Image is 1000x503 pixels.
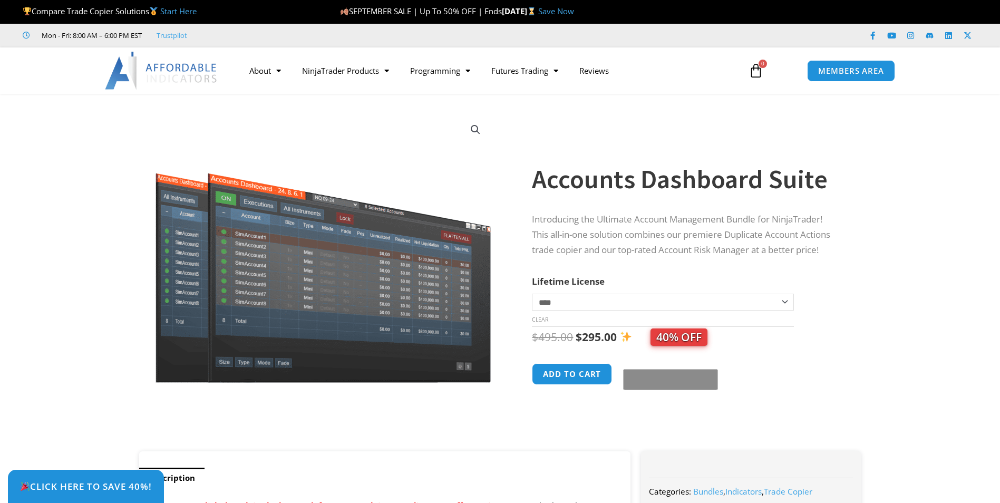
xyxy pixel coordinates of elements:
[818,67,884,75] span: MEMBERS AREA
[759,60,767,68] span: 0
[23,6,197,16] span: Compare Trade Copier Solutions
[239,59,736,83] nav: Menu
[154,112,493,383] img: Screenshot 2024-08-26 155710eeeee
[532,330,538,344] span: $
[341,7,348,15] img: 🍂
[466,120,485,139] a: View full-screen image gallery
[576,330,617,344] bdi: 295.00
[621,362,716,363] iframe: Secure payment input frame
[239,59,292,83] a: About
[733,55,779,86] a: 0
[340,6,502,16] span: SEPTEMBER SALE | Up To 50% OFF | Ends
[20,482,152,491] span: Click Here to save 40%!
[150,7,158,15] img: 🥇
[532,275,605,287] label: Lifetime License
[39,29,142,42] span: Mon - Fri: 8:00 AM – 6:00 PM EST
[160,6,197,16] a: Start Here
[23,7,31,15] img: 🏆
[105,52,218,90] img: LogoAI | Affordable Indicators – NinjaTrader
[400,59,481,83] a: Programming
[569,59,619,83] a: Reviews
[21,482,30,491] img: 🎉
[157,29,187,42] a: Trustpilot
[528,7,536,15] img: ⌛
[532,161,840,198] h1: Accounts Dashboard Suite
[576,330,582,344] span: $
[807,60,895,82] a: MEMBERS AREA
[481,59,569,83] a: Futures Trading
[651,328,707,346] span: 40% OFF
[532,316,548,323] a: Clear options
[532,363,612,385] button: Add to cart
[623,369,718,390] button: Buy with GPay
[538,6,574,16] a: Save Now
[8,470,164,503] a: 🎉Click Here to save 40%!
[532,212,840,258] p: Introducing the Ultimate Account Management Bundle for NinjaTrader! This all-in-one solution comb...
[502,6,538,16] strong: [DATE]
[532,330,573,344] bdi: 495.00
[292,59,400,83] a: NinjaTrader Products
[620,331,632,342] img: ✨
